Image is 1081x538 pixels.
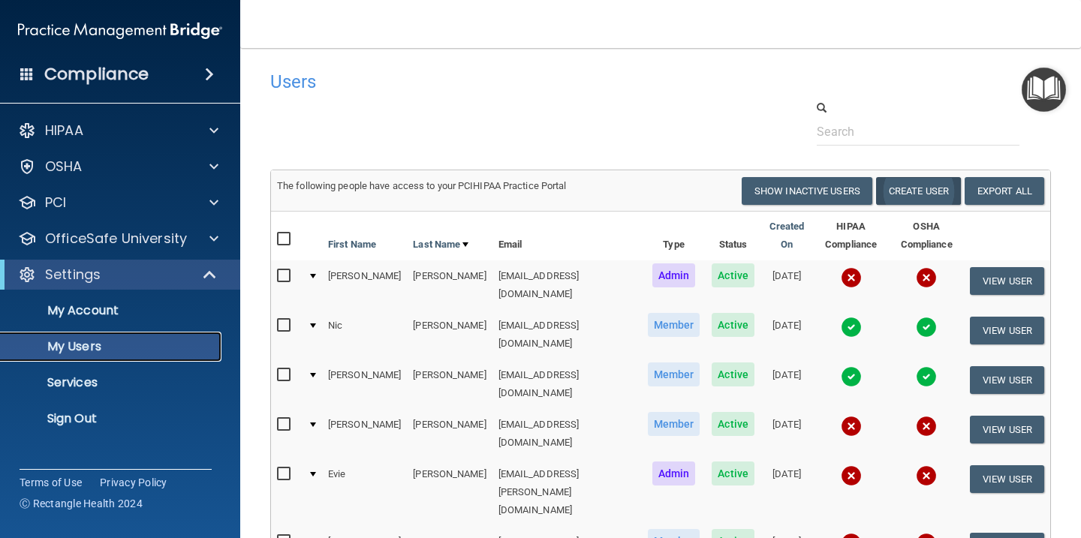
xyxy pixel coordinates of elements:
button: Show Inactive Users [742,177,872,205]
button: View User [970,465,1044,493]
img: tick.e7d51cea.svg [841,317,862,338]
td: [PERSON_NAME] [407,458,492,526]
td: [PERSON_NAME] [322,260,407,310]
button: View User [970,416,1044,443]
img: cross.ca9f0e7f.svg [841,267,862,288]
p: Sign Out [10,411,215,426]
span: Member [648,412,700,436]
td: [PERSON_NAME] [322,409,407,458]
a: HIPAA [18,122,218,140]
a: Created On [766,218,807,254]
td: Evie [322,458,407,526]
img: cross.ca9f0e7f.svg [841,465,862,486]
img: cross.ca9f0e7f.svg [916,465,937,486]
td: [DATE] [760,359,813,409]
img: PMB logo [18,16,222,46]
span: Active [712,313,754,337]
p: OfficeSafe University [45,230,187,248]
p: My Users [10,339,215,354]
p: OSHA [45,158,83,176]
a: Privacy Policy [100,475,167,490]
span: Active [712,412,754,436]
p: PCI [45,194,66,212]
img: tick.e7d51cea.svg [916,366,937,387]
button: View User [970,366,1044,394]
input: Search [817,118,1019,146]
img: cross.ca9f0e7f.svg [916,416,937,437]
a: Last Name [413,236,468,254]
td: [EMAIL_ADDRESS][DOMAIN_NAME] [492,409,642,458]
a: OSHA [18,158,218,176]
span: Active [712,263,754,287]
th: Type [642,212,706,260]
a: Settings [18,266,218,284]
td: [PERSON_NAME] [407,359,492,409]
img: tick.e7d51cea.svg [916,317,937,338]
td: [DATE] [760,260,813,310]
span: The following people have access to your PCIHIPAA Practice Portal [277,180,567,191]
span: Member [648,362,700,386]
p: Services [10,375,215,390]
h4: Compliance [44,64,149,85]
td: [PERSON_NAME] [322,359,407,409]
p: Settings [45,266,101,284]
a: OfficeSafe University [18,230,218,248]
img: cross.ca9f0e7f.svg [916,267,937,288]
td: [DATE] [760,310,813,359]
img: tick.e7d51cea.svg [841,366,862,387]
button: Open Resource Center [1022,68,1066,112]
th: Email [492,212,642,260]
td: [PERSON_NAME] [407,409,492,458]
p: HIPAA [45,122,83,140]
a: Export All [965,177,1044,205]
th: HIPAA Compliance [813,212,889,260]
td: [EMAIL_ADDRESS][DOMAIN_NAME] [492,310,642,359]
td: [EMAIL_ADDRESS][DOMAIN_NAME] [492,260,642,310]
img: cross.ca9f0e7f.svg [841,416,862,437]
td: [DATE] [760,409,813,458]
span: Admin [652,263,696,287]
td: Nic [322,310,407,359]
td: [PERSON_NAME] [407,260,492,310]
a: PCI [18,194,218,212]
td: [EMAIL_ADDRESS][DOMAIN_NAME] [492,359,642,409]
button: Create User [876,177,961,205]
td: [PERSON_NAME] [407,310,492,359]
td: [DATE] [760,458,813,526]
th: Status [706,212,760,260]
h4: Users [270,72,716,92]
span: Member [648,313,700,337]
span: Active [712,362,754,386]
span: Active [712,461,754,485]
a: First Name [328,236,376,254]
td: [EMAIL_ADDRESS][PERSON_NAME][DOMAIN_NAME] [492,458,642,526]
button: View User [970,317,1044,344]
p: My Account [10,303,215,318]
span: Ⓒ Rectangle Health 2024 [20,496,143,511]
th: OSHA Compliance [889,212,964,260]
button: View User [970,267,1044,295]
a: Terms of Use [20,475,82,490]
span: Admin [652,461,696,485]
